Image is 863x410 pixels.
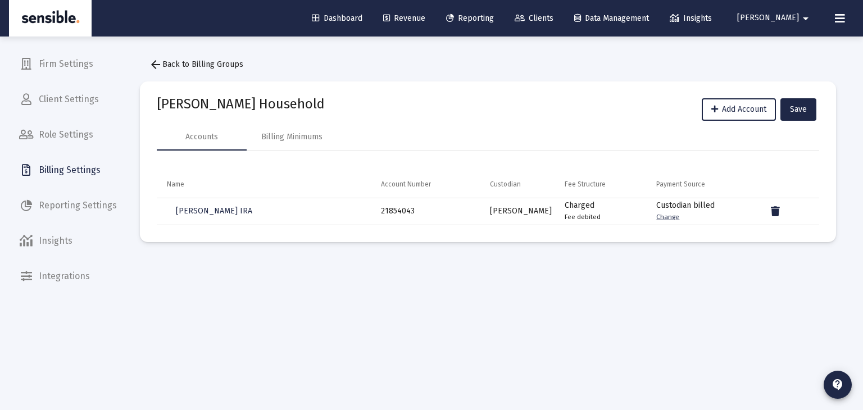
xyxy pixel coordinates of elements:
a: Insights [10,227,126,254]
small: Fee debited [565,213,601,221]
a: Insights [661,7,721,30]
a: Dashboard [303,7,371,30]
td: Column [756,171,819,198]
a: Firm Settings [10,51,126,78]
a: Revenue [374,7,434,30]
div: Data grid [157,171,819,225]
mat-icon: arrow_back [149,58,162,71]
a: Integrations [10,263,126,290]
td: Column Custodian [482,171,557,198]
a: Reporting [437,7,503,30]
a: Client Settings [10,86,126,113]
a: Change [656,213,679,221]
div: Account Number [381,180,431,189]
a: Reporting Settings [10,192,126,219]
span: Dashboard [312,13,362,23]
img: Dashboard [17,7,83,30]
div: Fee Structure [565,180,606,189]
a: Data Management [565,7,658,30]
a: Role Settings [10,121,126,148]
mat-icon: contact_support [831,378,844,391]
a: Billing Settings [10,157,126,184]
button: Save [780,98,816,121]
mat-card-title: [PERSON_NAME] Household [157,98,325,110]
div: Charged [565,200,641,222]
span: Insights [670,13,712,23]
div: Payment Source [656,180,705,189]
div: Custodian [490,180,521,189]
div: Custodian billed [656,200,748,222]
span: Revenue [383,13,425,23]
span: Save [790,104,807,114]
mat-icon: arrow_drop_down [799,7,812,30]
button: Add Account [702,98,776,121]
td: Column Name [157,171,373,198]
span: [PERSON_NAME] IRA [176,206,252,216]
span: Add Account [711,104,766,114]
div: Name [167,180,184,189]
span: Clients [515,13,553,23]
td: Column Account Number [373,171,482,198]
button: [PERSON_NAME] [724,7,826,29]
button: Back to Billing Groups [140,53,252,76]
td: Column Payment Source [648,171,756,198]
span: [PERSON_NAME] [737,13,799,23]
a: Clients [506,7,562,30]
div: 21854043 [381,206,474,217]
span: Reporting [446,13,494,23]
span: Back to Billing Groups [149,60,243,69]
div: Billing Minimums [261,131,323,143]
span: Data Management [574,13,649,23]
td: Column Fee Structure [557,171,648,198]
div: Accounts [185,131,218,143]
div: [PERSON_NAME] [490,206,549,217]
button: [PERSON_NAME] IRA [167,200,261,222]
